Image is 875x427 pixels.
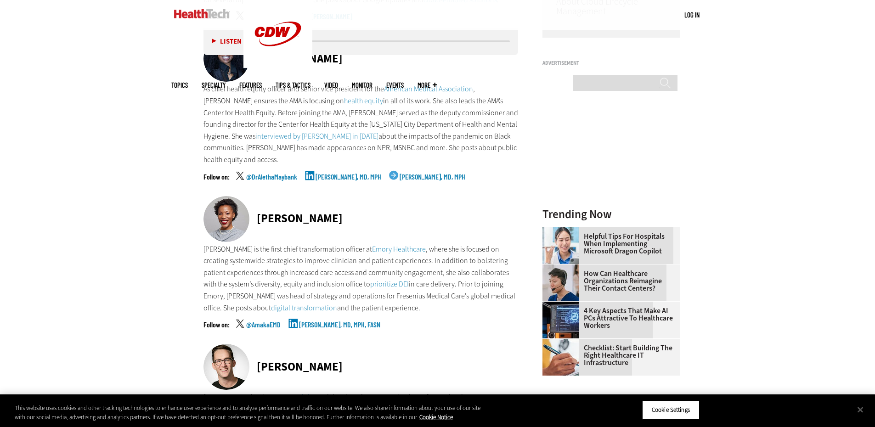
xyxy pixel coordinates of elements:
a: CDW [243,61,312,70]
div: [PERSON_NAME] [257,361,343,372]
a: [PERSON_NAME], MD, MPH, FASN [299,321,380,344]
img: Desktop monitor with brain AI concept [542,302,579,338]
div: User menu [684,10,700,20]
span: Specialty [202,82,226,89]
a: Emory Healthcare [372,244,426,254]
a: @AmakaEMD [246,321,281,344]
a: More information about your privacy [419,413,453,421]
h3: Trending Now [542,208,680,220]
img: Person with a clipboard checking a list [542,339,579,376]
a: interviewed by [PERSON_NAME] in [DATE] [255,131,378,141]
a: Person with a clipboard checking a list [542,339,584,346]
span: Topics [171,82,188,89]
a: MonITor [352,82,373,89]
img: Healthcare contact center [542,264,579,301]
a: prioritize DEI [370,279,409,289]
button: Close [850,399,870,420]
a: 4 Key Aspects That Make AI PCs Attractive to Healthcare Workers [542,307,675,329]
a: Checklist: Start Building the Right Healthcare IT Infrastructure [542,344,675,366]
a: health equity [344,96,383,106]
p: As chief health equity officer and senior vice president for the , [PERSON_NAME] ensures the AMA ... [203,83,519,165]
img: Doctor using phone to dictate to tablet [542,227,579,264]
a: [PERSON_NAME], MD, MPH [316,173,381,196]
a: How Can Healthcare Organizations Reimagine Their Contact Centers? [542,270,675,292]
a: [PERSON_NAME], MD, MPH [400,173,465,196]
span: More [418,82,437,89]
a: Desktop monitor with brain AI concept [542,302,584,309]
a: Events [386,82,404,89]
a: @DrAlethaMaybank [246,173,297,196]
a: Doctor using phone to dictate to tablet [542,227,584,235]
a: Features [239,82,262,89]
div: This website uses cookies and other tracking technologies to enhance user experience and to analy... [15,404,481,421]
img: Brendan Keeler [203,344,249,390]
p: [PERSON_NAME] is the first chief transformation officer at , where she is focused on creating sys... [203,243,519,314]
a: digital transformation [271,303,337,313]
div: [PERSON_NAME] [257,213,343,224]
a: Healthcare contact center [542,264,584,272]
a: Tips & Tactics [276,82,310,89]
a: Helpful Tips for Hospitals When Implementing Microsoft Dragon Copilot [542,233,675,255]
img: Dr. Amaka Eneanya [203,196,249,242]
img: Home [174,9,230,18]
a: interoperability [270,392,317,402]
a: Video [324,82,338,89]
a: Log in [684,11,700,19]
iframe: advertisement [542,69,680,184]
button: Cookie Settings [642,400,700,420]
